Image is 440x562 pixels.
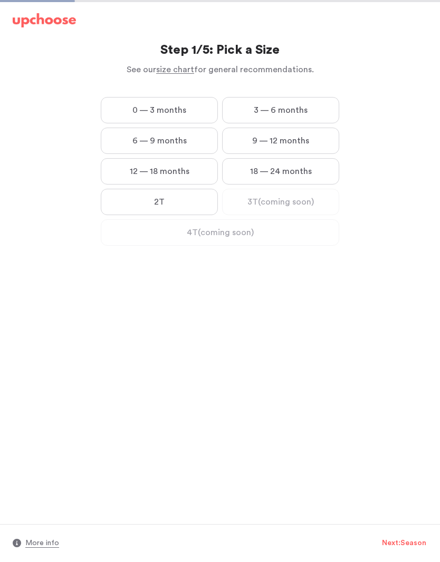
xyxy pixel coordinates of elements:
label: 9 — 12 months [222,128,339,154]
label: 18 — 24 months [222,158,339,185]
label: 0 — 3 months [101,97,218,123]
label: 4T (coming soon) [101,219,339,246]
h2: Step 1/5: Pick a Size [101,42,339,59]
label: 3T (coming soon) [222,189,339,215]
span: Next: [382,539,426,548]
p: See our for general recommendations. [101,63,339,76]
label: 2T [101,189,218,215]
label: 6 — 9 months [101,128,218,154]
span: size chart [156,65,194,74]
label: 3 — 6 months [222,97,339,123]
button: More info [25,537,59,550]
a: UpChoose [13,13,76,33]
button: Next:Season [381,533,427,554]
img: UpChoose [13,13,76,28]
p: Season [400,539,426,548]
label: 12 — 18 months [101,158,218,185]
